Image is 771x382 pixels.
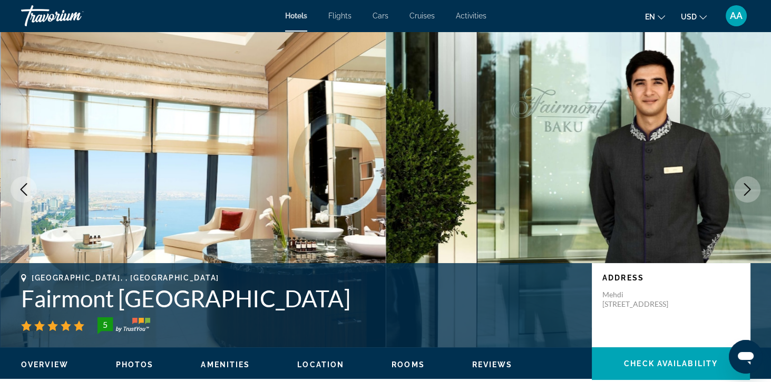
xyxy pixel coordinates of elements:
[97,317,150,334] img: trustyou-badge-hor.svg
[456,12,486,20] a: Activities
[11,176,37,203] button: Previous image
[94,318,115,331] div: 5
[472,360,513,369] span: Reviews
[730,11,743,21] span: AA
[472,360,513,369] button: Reviews
[21,360,69,369] span: Overview
[392,360,425,369] span: Rooms
[681,13,697,21] span: USD
[285,12,307,20] a: Hotels
[409,12,435,20] a: Cruises
[21,2,126,29] a: Travorium
[21,285,581,312] h1: Fairmont [GEOGRAPHIC_DATA]
[21,360,69,369] button: Overview
[116,360,154,369] span: Photos
[392,360,425,369] button: Rooms
[592,347,750,380] button: Check Availability
[624,359,718,368] span: Check Availability
[734,176,760,203] button: Next image
[681,9,707,24] button: Change currency
[602,274,739,282] p: Address
[645,9,665,24] button: Change language
[328,12,352,20] a: Flights
[723,5,750,27] button: User Menu
[645,13,655,21] span: en
[116,360,154,369] button: Photos
[32,274,219,282] span: [GEOGRAPHIC_DATA], , [GEOGRAPHIC_DATA]
[297,360,344,369] span: Location
[373,12,388,20] a: Cars
[201,360,250,369] span: Amenities
[297,360,344,369] button: Location
[201,360,250,369] button: Amenities
[729,340,763,374] iframe: Кнопка запуска окна обмена сообщениями
[602,290,687,309] p: Mehdi [STREET_ADDRESS]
